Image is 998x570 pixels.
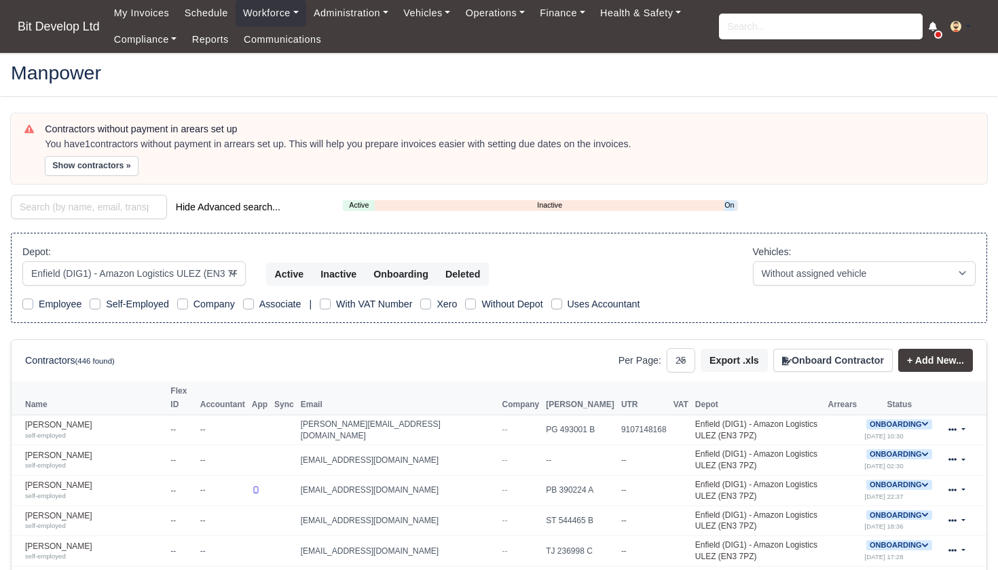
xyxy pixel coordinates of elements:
small: [DATE] 10:30 [865,432,904,440]
td: -- [197,506,248,536]
button: Hide Advanced search... [167,195,289,218]
a: Enfield (DIG1) - Amazon Logistics ULEZ (EN3 7PZ) [695,449,817,470]
td: 9107148168 [618,415,670,445]
small: self-employed [25,461,66,469]
td: -- [167,445,196,476]
small: self-employed [25,552,66,560]
span: | [309,299,312,309]
span: -- [502,516,508,525]
td: ST 544465 B [542,506,618,536]
label: Uses Accountant [568,297,640,312]
a: Onboarding [866,540,932,550]
td: -- [197,536,248,567]
a: Enfield (DIG1) - Amazon Logistics ULEZ (EN3 7PZ) [695,540,817,561]
h2: Manpower [11,63,987,82]
a: Reports [185,26,236,53]
a: Communications [236,26,329,53]
span: -- [502,485,508,495]
th: VAT [670,381,692,415]
td: PG 493001 B [542,415,618,445]
a: Enfield (DIG1) - Amazon Logistics ULEZ (EN3 7PZ) [695,419,817,440]
span: -- [502,455,508,465]
a: [PERSON_NAME] self-employed [25,451,164,470]
a: + Add New... [898,349,973,372]
button: Inactive [312,263,365,286]
label: Associate [259,297,301,312]
a: Inactive [375,199,724,211]
a: [PERSON_NAME] self-employed [25,541,164,561]
td: -- [167,476,196,506]
td: [EMAIL_ADDRESS][DOMAIN_NAME] [297,506,499,536]
small: self-employed [25,492,66,499]
a: [PERSON_NAME] self-employed [25,480,164,500]
small: [DATE] 17:28 [865,553,904,560]
a: [PERSON_NAME] self-employed [25,511,164,531]
div: You have contractors without payment in arrears set up. This will help you prepare invoices easie... [45,138,974,151]
td: -- [542,445,618,476]
label: Company [193,297,235,312]
th: Depot [692,381,825,415]
strong: 1 [85,138,90,149]
a: Active [343,199,375,211]
small: [DATE] 18:36 [865,522,904,530]
th: Sync [271,381,297,415]
label: Vehicles: [753,244,792,260]
td: [EMAIL_ADDRESS][DOMAIN_NAME] [297,476,499,506]
th: Name [12,381,167,415]
label: Without Depot [481,297,542,312]
h6: Contractors [25,355,115,366]
th: Accountant [197,381,248,415]
small: [DATE] 02:30 [865,462,904,470]
td: [EMAIL_ADDRESS][DOMAIN_NAME] [297,445,499,476]
span: Onboarding [866,510,932,520]
label: Per Page: [618,353,661,368]
a: Onboarding [724,199,735,211]
label: Employee [39,297,81,312]
td: PB 390224 A [542,476,618,506]
a: Onboarding [866,480,932,489]
th: Email [297,381,499,415]
h6: Contractors without payment in arears set up [45,123,974,135]
div: + Add New... [893,349,973,372]
td: -- [197,415,248,445]
input: Search (by name, email, transporter id) ... [11,195,167,219]
td: -- [618,445,670,476]
th: Flex ID [167,381,196,415]
a: Onboarding [866,510,932,520]
a: Onboarding [866,419,932,429]
td: [PERSON_NAME][EMAIL_ADDRESS][DOMAIN_NAME] [297,415,499,445]
button: Active [266,263,313,286]
a: Enfield (DIG1) - Amazon Logistics ULEZ (EN3 7PZ) [695,510,817,531]
a: Onboarding [866,449,932,459]
input: Search... [719,14,923,39]
button: Onboarding [365,263,437,286]
td: -- [167,506,196,536]
label: With VAT Number [336,297,412,312]
div: Manpower [1,52,997,96]
span: Onboarding [866,449,932,459]
span: Onboarding [866,419,932,430]
label: Xero [437,297,457,312]
td: -- [618,536,670,567]
td: [EMAIL_ADDRESS][DOMAIN_NAME] [297,536,499,567]
td: -- [167,536,196,567]
td: -- [618,506,670,536]
span: -- [502,425,508,434]
span: Bit Develop Ltd [11,13,107,40]
button: Export .xls [701,349,768,372]
th: Status [862,381,938,415]
a: Enfield (DIG1) - Amazon Logistics ULEZ (EN3 7PZ) [695,480,817,501]
label: Self-Employed [106,297,169,312]
td: -- [618,476,670,506]
small: self-employed [25,432,66,439]
span: -- [502,546,508,556]
th: Company [499,381,543,415]
th: App [248,381,271,415]
th: UTR [618,381,670,415]
small: self-employed [25,522,66,529]
small: (446 found) [75,357,115,365]
span: Onboarding [866,540,932,550]
a: Compliance [107,26,185,53]
td: -- [167,415,196,445]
